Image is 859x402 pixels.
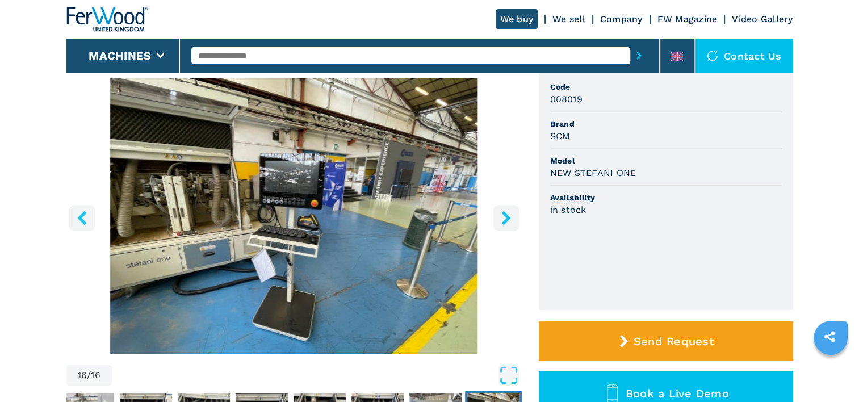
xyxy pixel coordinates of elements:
[115,365,519,386] button: Open Fullscreen
[552,14,585,24] a: We sell
[550,93,583,106] h3: 008019
[550,203,586,216] h3: in stock
[550,166,636,179] h3: NEW STEFANI ONE
[811,351,850,393] iframe: Chat
[87,371,91,380] span: /
[66,78,522,354] div: Go to Slide 16
[550,155,782,166] span: Model
[626,387,729,400] span: Book a Live Demo
[630,43,648,69] button: submit-button
[78,371,87,380] span: 16
[732,14,793,24] a: Video Gallery
[550,118,782,129] span: Brand
[91,371,100,380] span: 16
[695,39,793,73] div: Contact us
[550,192,782,203] span: Availability
[657,14,718,24] a: FW Magazine
[634,334,714,348] span: Send Request
[550,81,782,93] span: Code
[493,205,519,231] button: right-button
[539,321,793,361] button: Send Request
[707,50,718,61] img: Contact us
[89,49,151,62] button: Machines
[496,9,538,29] a: We buy
[66,78,522,354] img: Single Sided Edgebanders SCM NEW STEFANI ONE
[66,7,148,32] img: Ferwood
[69,205,95,231] button: left-button
[550,129,571,143] h3: SCM
[815,323,844,351] a: sharethis
[600,14,643,24] a: Company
